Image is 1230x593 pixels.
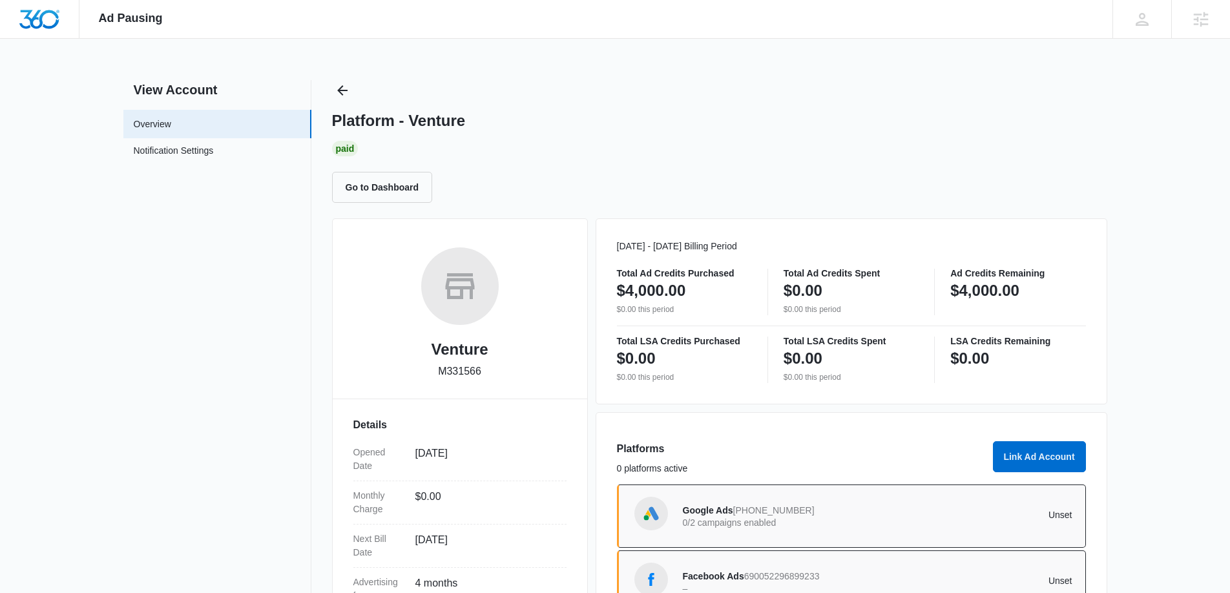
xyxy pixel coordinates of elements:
[134,118,171,131] a: Overview
[617,240,1086,253] p: [DATE] - [DATE] Billing Period
[617,348,656,369] p: $0.00
[123,80,311,99] h2: View Account
[99,12,163,25] span: Ad Pausing
[617,304,752,315] p: $0.00 this period
[617,462,985,475] p: 0 platforms active
[784,280,822,301] p: $0.00
[683,505,733,515] span: Google Ads
[415,489,556,516] dd: $0.00
[353,417,567,433] h3: Details
[784,348,822,369] p: $0.00
[950,269,1085,278] p: Ad Credits Remaining
[641,570,661,589] img: Facebook Ads
[950,337,1085,346] p: LSA Credits Remaining
[431,338,488,361] h2: Venture
[353,438,567,481] div: Opened Date[DATE]
[332,182,441,192] a: Go to Dashboard
[950,348,989,369] p: $0.00
[877,510,1072,519] p: Unset
[134,144,214,161] a: Notification Settings
[353,446,405,473] dt: Opened Date
[332,141,359,156] div: Paid
[784,371,919,383] p: $0.00 this period
[617,441,985,457] h3: Platforms
[617,484,1086,548] a: Google AdsGoogle Ads[PHONE_NUMBER]0/2 campaigns enabledUnset
[784,337,919,346] p: Total LSA Credits Spent
[332,80,353,101] button: Back
[683,518,878,527] p: 0/2 campaigns enabled
[353,489,405,516] dt: Monthly Charge
[438,364,481,379] p: M331566
[353,481,567,525] div: Monthly Charge$0.00
[641,504,661,523] img: Google Ads
[993,441,1086,472] button: Link Ad Account
[415,532,556,559] dd: [DATE]
[744,571,820,581] span: 690052296899233
[950,280,1019,301] p: $4,000.00
[784,269,919,278] p: Total Ad Credits Spent
[683,584,878,593] p: –
[733,505,815,515] span: [PHONE_NUMBER]
[332,111,466,130] h1: Platform - Venture
[617,280,686,301] p: $4,000.00
[617,269,752,278] p: Total Ad Credits Purchased
[353,525,567,568] div: Next Bill Date[DATE]
[415,446,556,473] dd: [DATE]
[683,571,744,581] span: Facebook Ads
[332,172,433,203] button: Go to Dashboard
[617,337,752,346] p: Total LSA Credits Purchased
[784,304,919,315] p: $0.00 this period
[353,532,405,559] dt: Next Bill Date
[617,371,752,383] p: $0.00 this period
[877,576,1072,585] p: Unset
